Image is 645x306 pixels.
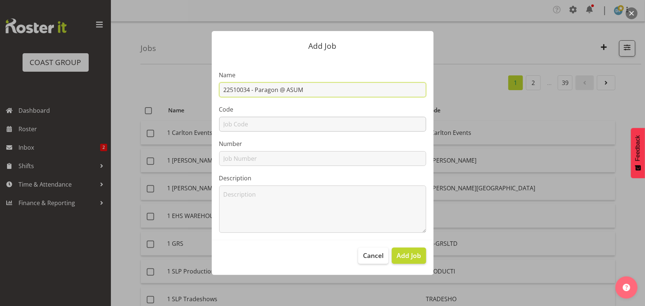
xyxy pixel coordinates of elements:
input: Job Number [219,151,426,166]
span: Add Job [397,251,421,260]
label: Description [219,174,426,183]
label: Code [219,105,426,114]
button: Add Job [392,248,426,264]
button: Cancel [358,248,388,264]
span: Cancel [363,251,384,260]
button: Feedback - Show survey [631,128,645,178]
img: help-xxl-2.png [623,284,630,291]
input: Job Code [219,117,426,132]
label: Number [219,139,426,148]
span: Feedback [635,135,641,161]
p: Add Job [219,42,426,50]
label: Name [219,71,426,79]
input: Job Name [219,82,426,97]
